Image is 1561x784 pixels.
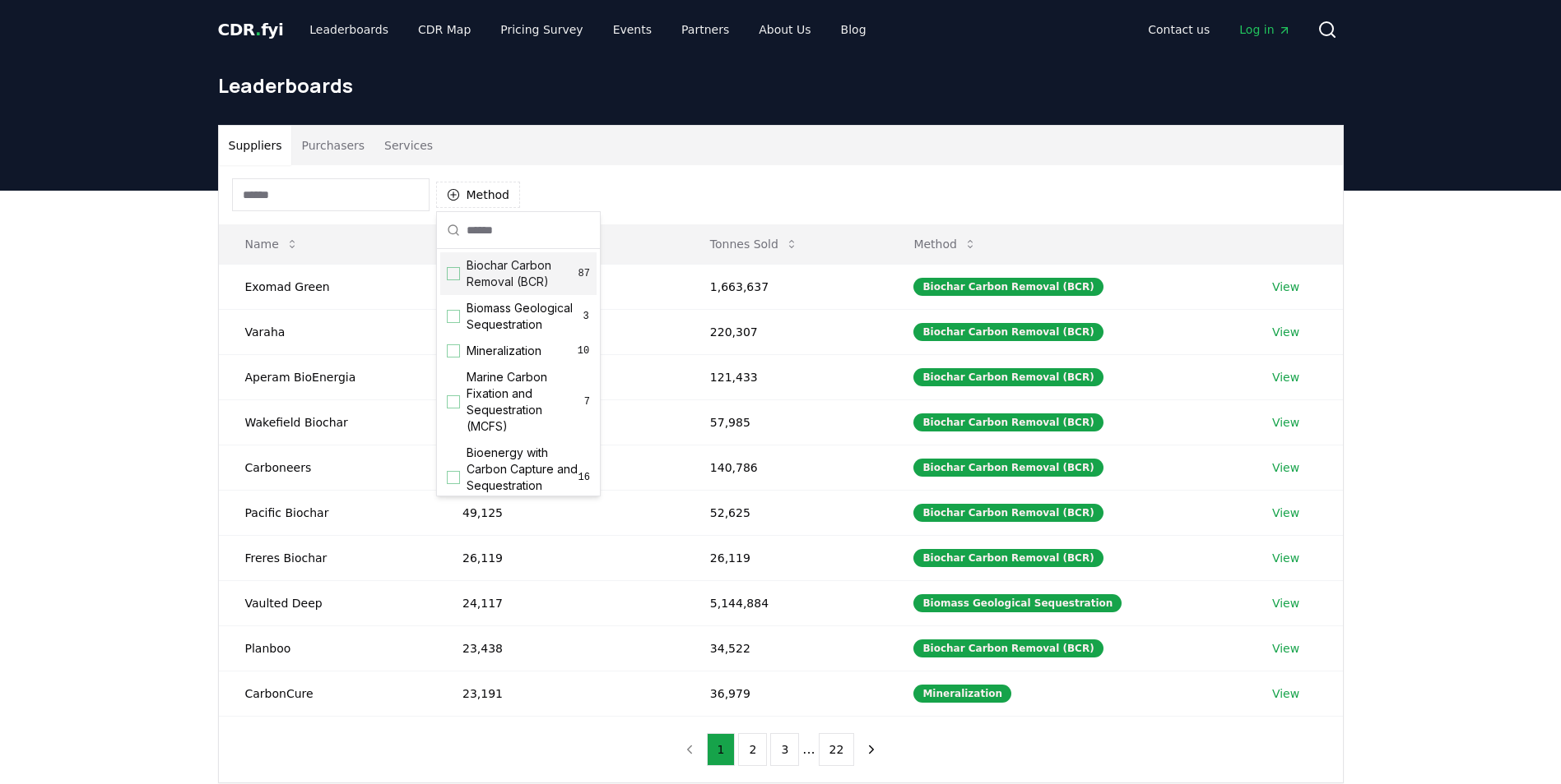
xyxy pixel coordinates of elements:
[1272,685,1299,702] a: View
[467,300,582,333] span: Biomass Geological Sequestration
[913,323,1103,341] div: Biochar Carbon Removal (BCR)
[1272,459,1299,476] a: View
[1272,369,1299,385] a: View
[738,733,767,766] button: 2
[684,309,888,354] td: 220,307
[436,490,684,535] td: 49,125
[219,264,436,309] td: Exomad Green
[913,368,1103,386] div: Biochar Carbon Removal (BCR)
[436,182,521,208] button: Method
[913,413,1103,431] div: Biochar Carbon Removal (BCR)
[219,309,436,354] td: Varaha
[746,15,824,44] a: About Us
[296,15,879,44] nav: Main
[219,399,436,445] td: Wakefield Biochar
[467,369,584,435] span: Marine Carbon Fixation and Sequestration (MCFS)
[436,625,684,671] td: 23,438
[1272,324,1299,340] a: View
[913,549,1103,567] div: Biochar Carbon Removal (BCR)
[219,445,436,490] td: Carboneers
[684,535,888,580] td: 26,119
[405,15,484,44] a: CDR Map
[255,20,261,39] span: .
[600,15,665,44] a: Events
[374,126,443,165] button: Services
[467,343,541,359] span: Mineralization
[684,354,888,399] td: 121,433
[913,278,1103,296] div: Biochar Carbon Removal (BCR)
[684,671,888,716] td: 36,979
[913,594,1122,612] div: Biomass Geological Sequestration
[684,490,888,535] td: 52,625
[1272,279,1299,295] a: View
[1272,640,1299,657] a: View
[467,445,578,510] span: Bioenergy with Carbon Capture and Sequestration (BECCS)
[436,535,684,580] td: 26,119
[582,310,590,323] span: 3
[1272,550,1299,566] a: View
[219,535,436,580] td: Freres Biochar
[913,685,1011,703] div: Mineralization
[219,671,436,716] td: CarbonCure
[707,733,736,766] button: 1
[1226,15,1303,44] a: Log in
[584,395,590,408] span: 7
[684,445,888,490] td: 140,786
[802,740,815,759] li: ...
[1272,414,1299,431] a: View
[828,15,880,44] a: Blog
[578,471,590,484] span: 16
[232,228,312,261] button: Name
[218,20,284,39] span: CDR fyi
[218,18,284,41] a: CDR.fyi
[219,354,436,399] td: Aperam BioEnergia
[668,15,742,44] a: Partners
[296,15,402,44] a: Leaderboards
[219,625,436,671] td: Planboo
[577,344,590,357] span: 10
[697,228,811,261] button: Tonnes Sold
[1272,595,1299,611] a: View
[219,490,436,535] td: Pacific Biochar
[684,580,888,625] td: 5,144,884
[578,267,590,280] span: 87
[467,257,578,290] span: Biochar Carbon Removal (BCR)
[684,399,888,445] td: 57,985
[684,264,888,309] td: 1,663,637
[219,580,436,625] td: Vaulted Deep
[219,126,292,165] button: Suppliers
[487,15,596,44] a: Pricing Survey
[913,639,1103,657] div: Biochar Carbon Removal (BCR)
[1135,15,1303,44] nav: Main
[900,228,990,261] button: Method
[1272,505,1299,521] a: View
[857,733,885,766] button: next page
[1239,21,1290,38] span: Log in
[1135,15,1223,44] a: Contact us
[913,459,1103,477] div: Biochar Carbon Removal (BCR)
[218,72,1344,99] h1: Leaderboards
[436,671,684,716] td: 23,191
[291,126,374,165] button: Purchasers
[913,504,1103,522] div: Biochar Carbon Removal (BCR)
[770,733,799,766] button: 3
[684,625,888,671] td: 34,522
[436,580,684,625] td: 24,117
[819,733,855,766] button: 22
